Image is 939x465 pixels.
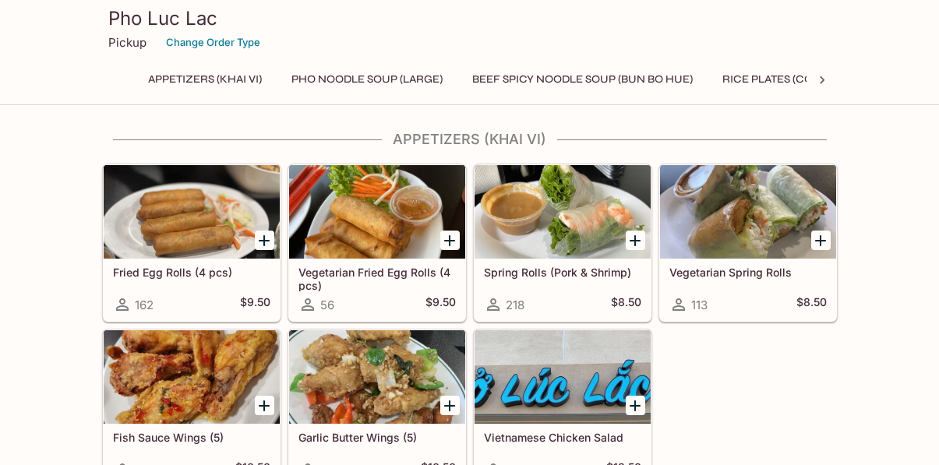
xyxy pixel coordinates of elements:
span: 162 [135,298,154,312]
h5: Garlic Butter Wings (5) [298,431,456,444]
button: Add Spring Rolls (Pork & Shrimp) [626,231,645,250]
div: Garlic Butter Wings (5) [289,330,465,424]
h5: Vegetarian Fried Egg Rolls (4 pcs) [298,266,456,291]
button: Add Fried Egg Rolls (4 pcs) [255,231,274,250]
a: Vegetarian Spring Rolls113$8.50 [659,164,837,322]
div: Vietnamese Chicken Salad [475,330,651,424]
button: Beef Spicy Noodle Soup (Bun Bo Hue) [464,69,701,90]
h5: Vietnamese Chicken Salad [484,431,641,444]
h5: Fish Sauce Wings (5) [113,431,270,444]
div: Vegetarian Spring Rolls [660,165,836,259]
span: 113 [691,298,708,312]
button: Add Vegetarian Spring Rolls [811,231,831,250]
a: Spring Rolls (Pork & Shrimp)218$8.50 [474,164,651,322]
h4: Appetizers (Khai Vi) [102,131,838,148]
span: 218 [506,298,524,312]
button: Appetizers (Khai Vi) [139,69,270,90]
button: Pho Noodle Soup (Large) [283,69,451,90]
button: Change Order Type [159,30,267,55]
p: Pickup [108,35,146,50]
h5: $8.50 [796,295,827,314]
h5: $9.50 [425,295,456,314]
span: 56 [320,298,334,312]
h5: Spring Rolls (Pork & Shrimp) [484,266,641,279]
button: Add Vegetarian Fried Egg Rolls (4 pcs) [440,231,460,250]
div: Vegetarian Fried Egg Rolls (4 pcs) [289,165,465,259]
button: Add Fish Sauce Wings (5) [255,396,274,415]
a: Fried Egg Rolls (4 pcs)162$9.50 [103,164,281,322]
h5: Fried Egg Rolls (4 pcs) [113,266,270,279]
h5: $8.50 [611,295,641,314]
div: Fried Egg Rolls (4 pcs) [104,165,280,259]
button: Add Vietnamese Chicken Salad [626,396,645,415]
h3: Pho Luc Lac [108,6,831,30]
div: Fish Sauce Wings (5) [104,330,280,424]
button: Rice Plates (Com Dia) [714,69,855,90]
a: Vegetarian Fried Egg Rolls (4 pcs)56$9.50 [288,164,466,322]
div: Spring Rolls (Pork & Shrimp) [475,165,651,259]
h5: Vegetarian Spring Rolls [669,266,827,279]
h5: $9.50 [240,295,270,314]
button: Add Garlic Butter Wings (5) [440,396,460,415]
